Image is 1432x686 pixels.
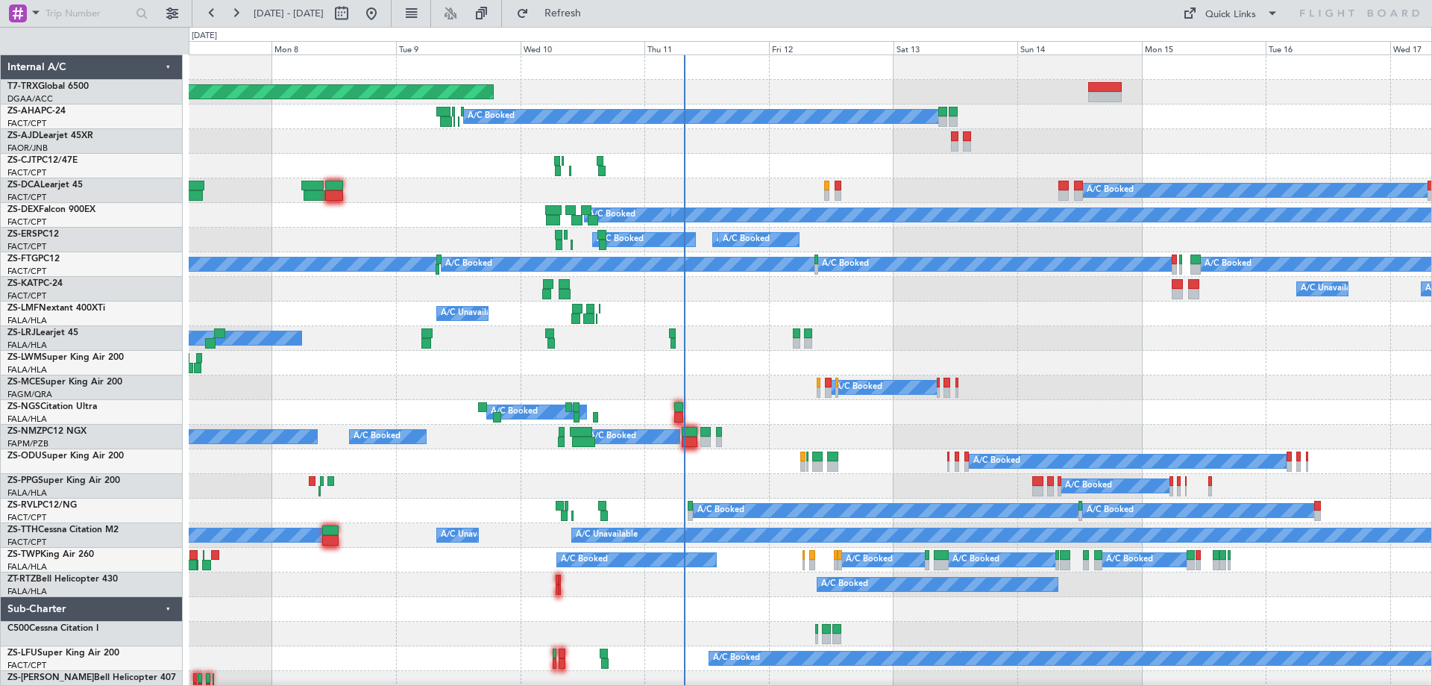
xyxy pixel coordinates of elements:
div: A/C Booked [589,425,636,448]
div: A/C Booked [561,549,608,571]
span: ZS-NGS [7,402,40,411]
a: FACT/CPT [7,512,46,523]
div: A/C Unavailable [441,302,503,325]
div: Sun 14 [1017,41,1142,54]
div: A/C Booked [1205,253,1252,275]
a: ZS-AJDLearjet 45XR [7,131,93,140]
a: DGAA/ACC [7,93,53,105]
span: [DATE] - [DATE] [254,7,324,20]
button: Quick Links [1175,1,1286,25]
div: [DATE] [192,30,217,43]
a: ZS-RVLPC12/NG [7,501,77,510]
a: ZS-TWPKing Air 260 [7,550,94,559]
a: FACT/CPT [7,216,46,228]
span: ZS-TTH [7,526,38,534]
div: Sat 13 [894,41,1018,54]
a: FALA/HLA [7,586,47,597]
a: C500Cessna Citation I [7,624,98,633]
span: C500 [7,624,29,633]
div: A/C Booked [1087,499,1134,522]
a: FACT/CPT [7,241,46,252]
a: ZS-DEXFalcon 900EX [7,205,95,214]
a: ZS-LFUSuper King Air 200 [7,649,119,658]
span: ZS-AJD [7,131,39,140]
a: ZT-RTZBell Helicopter 430 [7,575,118,584]
div: Quick Links [1205,7,1256,22]
a: FALA/HLA [7,340,47,351]
a: FAOR/JNB [7,143,48,154]
div: A/C Unavailable [576,524,638,546]
div: A/C Booked [597,228,644,251]
div: A/C Booked [821,573,868,596]
div: A/C Booked [1106,549,1153,571]
a: ZS-[PERSON_NAME]Bell Helicopter 407 [7,673,176,682]
a: ZS-DCALearjet 45 [7,181,83,190]
div: A/C Unavailable [1301,278,1363,300]
div: Mon 8 [271,41,396,54]
a: FACT/CPT [7,660,46,671]
span: ZS-DEX [7,205,39,214]
a: ZS-ODUSuper King Air 200 [7,452,124,461]
span: ZT-RTZ [7,575,36,584]
div: A/C Booked [952,549,999,571]
a: ZS-TTHCessna Citation M2 [7,526,119,534]
a: FACT/CPT [7,266,46,277]
span: Refresh [532,8,594,19]
div: A/C Booked [1087,179,1134,202]
a: ZS-MCESuper King Air 200 [7,378,122,387]
div: A/C Unavailable [441,524,503,546]
a: FALA/HLA [7,364,47,375]
a: FACT/CPT [7,290,46,302]
a: FALA/HLA [7,315,47,326]
a: FAPM/PZB [7,438,48,449]
span: ZS-NMZ [7,427,42,436]
div: A/C Booked [1065,475,1112,497]
a: ZS-NMZPC12 NGX [7,427,87,436]
a: ZS-AHAPC-24 [7,107,66,116]
div: A/C Booked [973,450,1020,473]
a: FACT/CPT [7,118,46,129]
span: ZS-LRJ [7,328,36,337]
a: ZS-FTGPC12 [7,255,60,264]
div: A/C Booked [445,253,492,275]
span: ZS-PPG [7,476,38,485]
span: ZS-TWP [7,550,40,559]
span: ZS-DCA [7,181,40,190]
a: ZS-ERSPC12 [7,230,59,239]
div: A/C Booked [697,499,744,522]
span: T7-TRX [7,82,38,91]
div: A/C Booked [846,549,893,571]
span: ZS-ERS [7,230,37,239]
a: FALA/HLA [7,487,47,499]
div: Tue 9 [396,41,521,54]
div: Tue 16 [1266,41,1390,54]
span: ZS-ODU [7,452,42,461]
span: ZS-[PERSON_NAME] [7,673,94,682]
a: FALA/HLA [7,414,47,425]
div: A/C Booked [713,647,760,670]
div: A/C Booked [354,425,401,448]
span: ZS-LFU [7,649,37,658]
a: ZS-NGSCitation Ultra [7,402,97,411]
div: A/C Booked [717,228,764,251]
a: FACT/CPT [7,537,46,548]
a: FACT/CPT [7,192,46,203]
a: ZS-CJTPC12/47E [7,156,78,165]
a: ZS-LWMSuper King Air 200 [7,353,124,362]
div: Mon 15 [1142,41,1266,54]
div: Fri 12 [769,41,894,54]
span: ZS-KAT [7,279,38,288]
div: A/C Booked [835,376,882,399]
div: A/C Booked [822,253,869,275]
div: A/C Booked [588,204,635,226]
a: ZS-LRJLearjet 45 [7,328,78,337]
div: A/C Booked [723,228,770,251]
span: ZS-CJT [7,156,37,165]
span: ZS-AHA [7,107,41,116]
button: Refresh [509,1,599,25]
span: ZS-LMF [7,304,39,313]
a: ZS-KATPC-24 [7,279,63,288]
span: ZS-RVL [7,501,37,510]
a: FACT/CPT [7,167,46,178]
div: Thu 11 [644,41,769,54]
